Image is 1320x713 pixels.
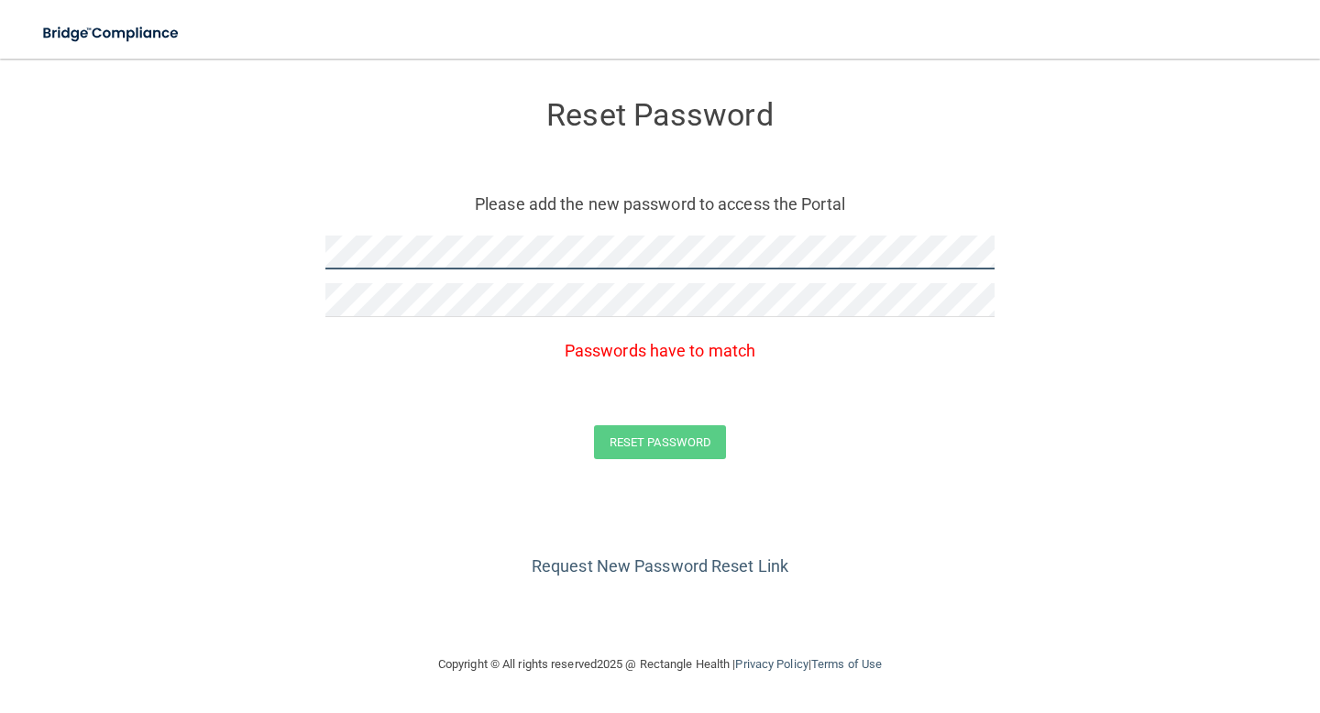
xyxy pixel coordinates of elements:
[325,635,995,694] div: Copyright © All rights reserved 2025 @ Rectangle Health | |
[532,556,788,576] a: Request New Password Reset Link
[325,335,995,366] p: Passwords have to match
[27,15,196,52] img: bridge_compliance_login_screen.278c3ca4.svg
[735,657,808,671] a: Privacy Policy
[811,657,882,671] a: Terms of Use
[339,189,981,219] p: Please add the new password to access the Portal
[594,425,726,459] button: Reset Password
[325,98,995,132] h3: Reset Password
